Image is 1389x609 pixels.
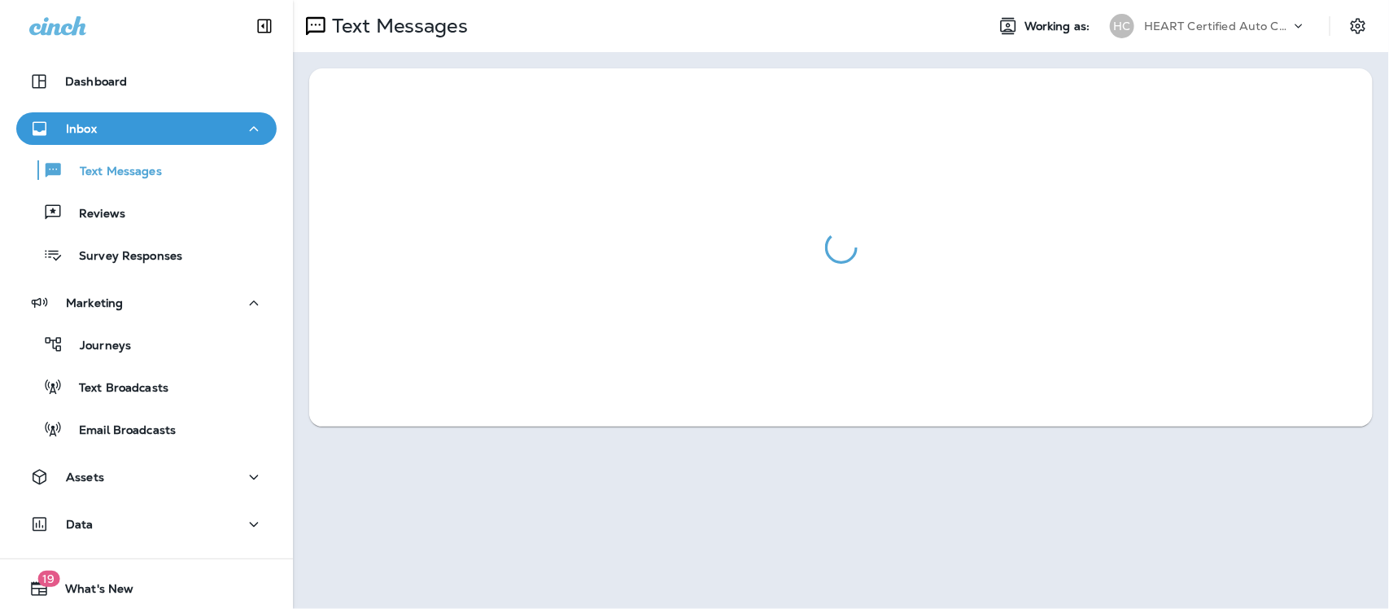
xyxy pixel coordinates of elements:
[16,572,277,605] button: 19What's New
[66,518,94,531] p: Data
[1343,11,1373,41] button: Settings
[63,249,182,265] p: Survey Responses
[66,296,123,309] p: Marketing
[1144,20,1291,33] p: HEART Certified Auto Care
[16,370,277,404] button: Text Broadcasts
[16,195,277,230] button: Reviews
[16,153,277,187] button: Text Messages
[16,65,277,98] button: Dashboard
[325,14,468,38] p: Text Messages
[16,112,277,145] button: Inbox
[16,327,277,361] button: Journeys
[49,582,133,602] span: What's New
[63,423,176,439] p: Email Broadcasts
[242,10,287,42] button: Collapse Sidebar
[66,471,104,484] p: Assets
[1024,20,1094,33] span: Working as:
[63,164,162,180] p: Text Messages
[63,381,168,397] p: Text Broadcasts
[16,238,277,272] button: Survey Responses
[63,207,125,222] p: Reviews
[16,287,277,319] button: Marketing
[1110,14,1134,38] div: HC
[16,508,277,541] button: Data
[63,339,131,354] p: Journeys
[37,571,59,587] span: 19
[66,122,97,135] p: Inbox
[16,461,277,493] button: Assets
[65,75,127,88] p: Dashboard
[16,412,277,446] button: Email Broadcasts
